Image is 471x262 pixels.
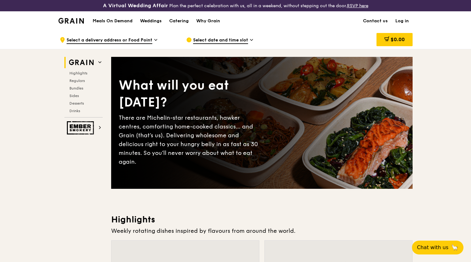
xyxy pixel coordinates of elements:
a: GrainGrain [58,11,84,30]
img: Ember Smokery web logo [67,121,96,134]
h3: A Virtual Wedding Affair [103,3,168,9]
div: Plan the perfect celebration with us, all in a weekend, without stepping out the door. [78,3,392,9]
div: Weddings [140,12,162,30]
span: Drinks [69,109,80,113]
span: 🦙 [451,244,458,251]
a: Weddings [136,12,165,30]
span: Desserts [69,101,84,106]
h1: Meals On Demand [93,18,133,24]
span: $0.00 [391,36,405,42]
span: Select date and time slot [193,37,248,44]
img: Grain web logo [67,57,96,68]
a: Log in [392,12,413,30]
button: Chat with us🦙 [412,241,463,254]
a: Catering [165,12,192,30]
h3: Highlights [111,214,413,225]
div: Why Grain [196,12,220,30]
div: There are Michelin-star restaurants, hawker centres, comforting home-cooked classics… and Grain (... [119,113,262,166]
span: Regulars [69,79,85,83]
div: Catering [169,12,189,30]
a: RSVP here [347,3,368,8]
a: Contact us [359,12,392,30]
span: Select a delivery address or Food Point [67,37,152,44]
span: Sides [69,94,79,98]
div: Weekly rotating dishes inspired by flavours from around the world. [111,227,413,235]
a: Why Grain [192,12,224,30]
img: Grain [58,18,84,24]
span: Bundles [69,86,83,90]
span: Chat with us [417,244,448,251]
span: Highlights [69,71,87,75]
div: What will you eat [DATE]? [119,77,262,111]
